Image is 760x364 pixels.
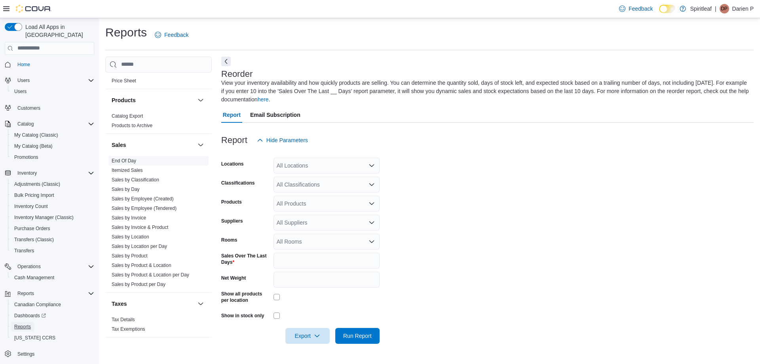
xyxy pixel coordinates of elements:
a: Reports [11,322,34,332]
button: Open list of options [369,200,375,207]
button: Users [8,86,97,97]
button: Hide Parameters [254,132,311,148]
h3: Sales [112,141,126,149]
button: Sales [112,141,194,149]
p: Spiritleaf [690,4,711,13]
span: Run Report [343,332,372,340]
span: My Catalog (Classic) [11,130,94,140]
span: Email Subscription [250,107,300,123]
a: Sales by Employee (Created) [112,196,174,202]
button: Cash Management [8,272,97,283]
span: Catalog [17,121,34,127]
button: Inventory [2,168,97,179]
span: Bulk Pricing Import [11,191,94,200]
button: My Catalog (Beta) [8,141,97,152]
span: End Of Day [112,158,136,164]
a: Feedback [616,1,656,17]
a: Dashboards [11,311,49,320]
a: Catalog Export [112,113,143,119]
button: Canadian Compliance [8,299,97,310]
span: Transfers [11,246,94,255]
span: Sales by Classification [112,177,159,183]
a: Canadian Compliance [11,300,64,309]
a: Sales by Location per Day [112,244,167,249]
span: Export [290,328,325,344]
a: Users [11,87,30,96]
span: Bulk Pricing Import [14,192,54,198]
a: Sales by Employee (Tendered) [112,206,177,211]
span: Reports [11,322,94,332]
span: Users [17,77,30,84]
a: Feedback [152,27,192,43]
button: Reports [2,288,97,299]
span: Operations [14,262,94,271]
button: [US_STATE] CCRS [8,332,97,343]
button: Promotions [8,152,97,163]
button: Products [112,96,194,104]
div: Pricing [105,76,212,89]
a: Inventory Manager (Classic) [11,213,77,222]
span: Settings [17,351,34,357]
button: Operations [2,261,97,272]
a: Dashboards [8,310,97,321]
span: Purchase Orders [11,224,94,233]
a: Bulk Pricing Import [11,191,57,200]
input: Dark Mode [659,5,676,13]
button: Operations [14,262,44,271]
span: Sales by Invoice & Product [112,224,168,231]
a: [US_STATE] CCRS [11,333,59,343]
button: Inventory [14,168,40,178]
h3: Report [221,135,247,145]
span: Sales by Product & Location [112,262,171,269]
span: Promotions [14,154,38,160]
button: Open list of options [369,162,375,169]
button: Export [285,328,330,344]
span: Catalog [14,119,94,129]
span: Sales by Product [112,253,148,259]
img: Cova [16,5,51,13]
button: Inventory Count [8,201,97,212]
span: [US_STATE] CCRS [14,335,55,341]
span: Tax Details [112,316,135,323]
span: Inventory [14,168,94,178]
span: Transfers [14,248,34,254]
button: Open list of options [369,238,375,245]
span: Cash Management [14,274,54,281]
span: Customers [14,103,94,112]
button: Inventory Manager (Classic) [8,212,97,223]
a: Sales by Classification [112,177,159,183]
span: Transfers (Classic) [11,235,94,244]
button: Taxes [196,299,205,309]
div: Products [105,111,212,133]
button: My Catalog (Classic) [8,130,97,141]
a: Sales by Product per Day [112,282,165,287]
span: Adjustments (Classic) [11,179,94,189]
span: Canadian Compliance [14,301,61,308]
button: Home [2,59,97,70]
label: Products [221,199,242,205]
button: Users [2,75,97,86]
span: Customers [17,105,40,111]
span: Adjustments (Classic) [14,181,60,187]
label: Classifications [221,180,255,186]
a: Price Sheet [112,78,136,84]
button: Open list of options [369,181,375,188]
button: Open list of options [369,219,375,226]
div: Sales [105,156,212,292]
label: Net Weight [221,275,246,281]
button: Reports [14,289,37,298]
a: Transfers (Classic) [11,235,57,244]
label: Sales Over The Last Days [221,253,270,265]
a: here [258,96,269,103]
p: | [715,4,716,13]
span: Operations [17,263,41,270]
div: Taxes [105,315,212,337]
span: Inventory Manager (Classic) [11,213,94,222]
label: Rooms [221,237,237,243]
a: Sales by Day [112,187,140,192]
a: Tax Exemptions [112,326,145,332]
span: Load All Apps in [GEOGRAPHIC_DATA] [22,23,94,39]
span: Home [14,59,94,69]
